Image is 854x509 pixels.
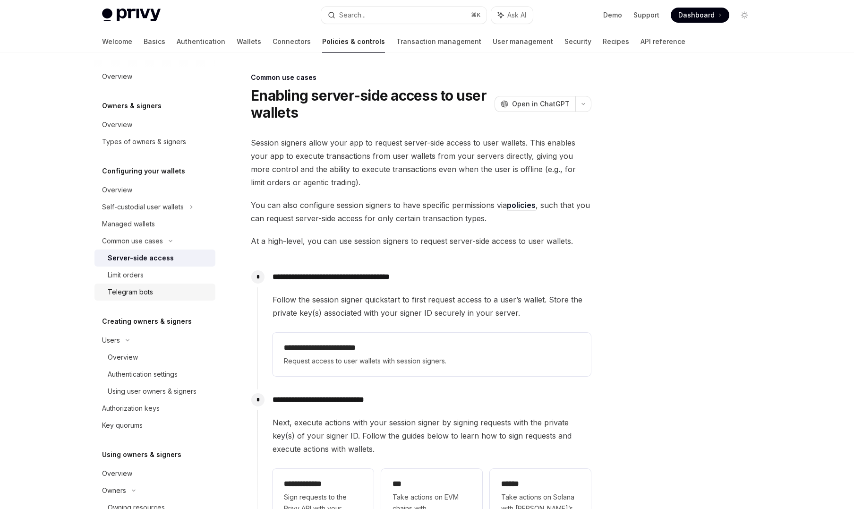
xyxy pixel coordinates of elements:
[507,200,536,210] a: policies
[144,30,165,53] a: Basics
[94,284,215,301] a: Telegram bots
[102,71,132,82] div: Overview
[396,30,481,53] a: Transaction management
[321,7,487,24] button: Search...⌘K
[273,293,591,319] span: Follow the session signer quickstart to first request access to a user’s wallet. Store the privat...
[108,352,138,363] div: Overview
[102,201,184,213] div: Self-custodial user wallets
[108,252,174,264] div: Server-side access
[737,8,752,23] button: Toggle dark mode
[237,30,261,53] a: Wallets
[251,198,591,225] span: You can also configure session signers to have specific permissions via , such that you can reque...
[102,30,132,53] a: Welcome
[512,99,570,109] span: Open in ChatGPT
[493,30,553,53] a: User management
[273,30,311,53] a: Connectors
[471,11,481,19] span: ⌘ K
[640,30,685,53] a: API reference
[678,10,715,20] span: Dashboard
[94,68,215,85] a: Overview
[102,335,120,346] div: Users
[251,234,591,248] span: At a high-level, you can use session signers to request server-side access to user wallets.
[108,286,153,298] div: Telegram bots
[102,403,160,414] div: Authorization keys
[94,267,215,284] a: Limit orders
[339,9,366,21] div: Search...
[102,468,132,479] div: Overview
[94,417,215,434] a: Key quorums
[94,116,215,133] a: Overview
[108,369,178,380] div: Authentication settings
[102,165,185,177] h5: Configuring your wallets
[177,30,225,53] a: Authentication
[102,100,162,112] h5: Owners & signers
[94,250,215,267] a: Server-side access
[507,10,526,20] span: Ask AI
[102,485,126,496] div: Owners
[603,30,629,53] a: Recipes
[102,420,143,431] div: Key quorums
[94,383,215,400] a: Using user owners & signers
[94,465,215,482] a: Overview
[108,386,196,397] div: Using user owners & signers
[284,355,580,367] span: Request access to user wallets with session signers.
[94,400,215,417] a: Authorization keys
[671,8,729,23] a: Dashboard
[603,10,622,20] a: Demo
[94,181,215,198] a: Overview
[102,184,132,196] div: Overview
[633,10,659,20] a: Support
[102,235,163,247] div: Common use cases
[251,136,591,189] span: Session signers allow your app to request server-side access to user wallets. This enables your a...
[251,87,491,121] h1: Enabling server-side access to user wallets
[102,316,192,327] h5: Creating owners & signers
[495,96,575,112] button: Open in ChatGPT
[102,449,181,460] h5: Using owners & signers
[251,73,591,82] div: Common use cases
[108,269,144,281] div: Limit orders
[491,7,533,24] button: Ask AI
[102,218,155,230] div: Managed wallets
[94,349,215,366] a: Overview
[273,416,591,456] span: Next, execute actions with your session signer by signing requests with the private key(s) of you...
[102,119,132,130] div: Overview
[102,9,161,22] img: light logo
[564,30,591,53] a: Security
[94,133,215,150] a: Types of owners & signers
[322,30,385,53] a: Policies & controls
[94,366,215,383] a: Authentication settings
[102,136,186,147] div: Types of owners & signers
[94,216,215,233] a: Managed wallets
